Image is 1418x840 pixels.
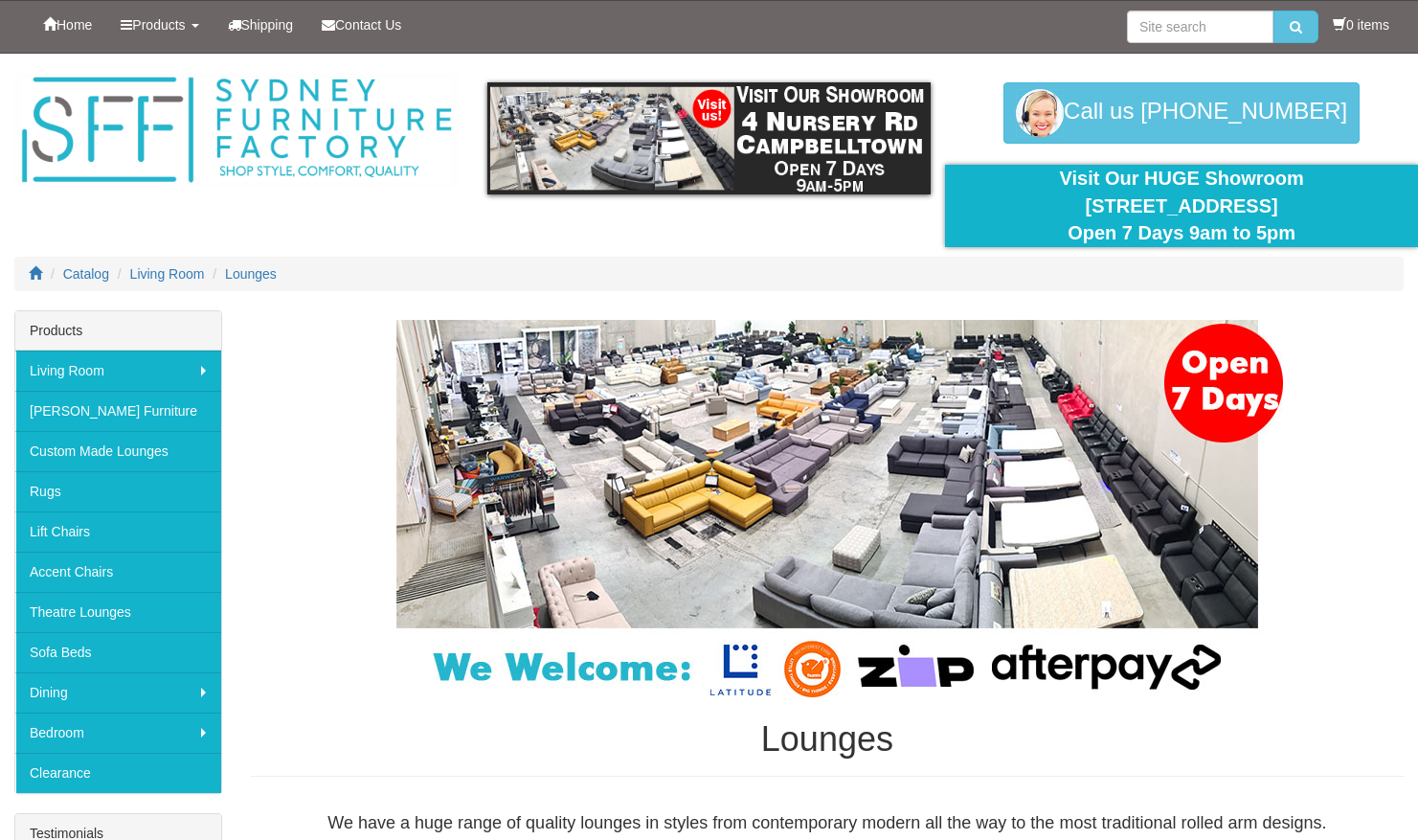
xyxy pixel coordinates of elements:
a: Custom Made Lounges [15,431,221,471]
span: Contact Us [335,17,401,33]
a: Catalog [63,266,109,282]
a: Shipping [214,1,308,49]
span: Shipping [241,17,294,33]
a: Contact Us [307,1,416,49]
img: showroom.gif [487,82,932,194]
a: Clearance [15,753,221,793]
a: Sofa Beds [15,632,221,672]
a: Living Room [15,351,221,391]
a: Home [29,1,106,49]
div: Visit Our HUGE Showroom [STREET_ADDRESS] Open 7 Days 9am to 5pm [959,165,1404,247]
a: Products [106,1,213,49]
img: Sydney Furniture Factory [14,73,459,188]
a: Accent Chairs [15,552,221,592]
a: Theatre Lounges [15,592,221,632]
a: [PERSON_NAME] Furniture [15,391,221,431]
input: Site search [1127,11,1273,43]
a: Living Room [130,266,205,282]
a: Lift Chairs [15,511,221,552]
h1: Lounges [251,720,1404,759]
span: Home [56,17,92,33]
a: Lounges [225,266,277,282]
span: Products [132,17,185,33]
a: Rugs [15,471,221,511]
li: 0 items [1333,15,1389,34]
a: Dining [15,672,221,713]
div: Products [15,311,221,351]
a: Bedroom [15,713,221,753]
img: Lounges [349,320,1306,701]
